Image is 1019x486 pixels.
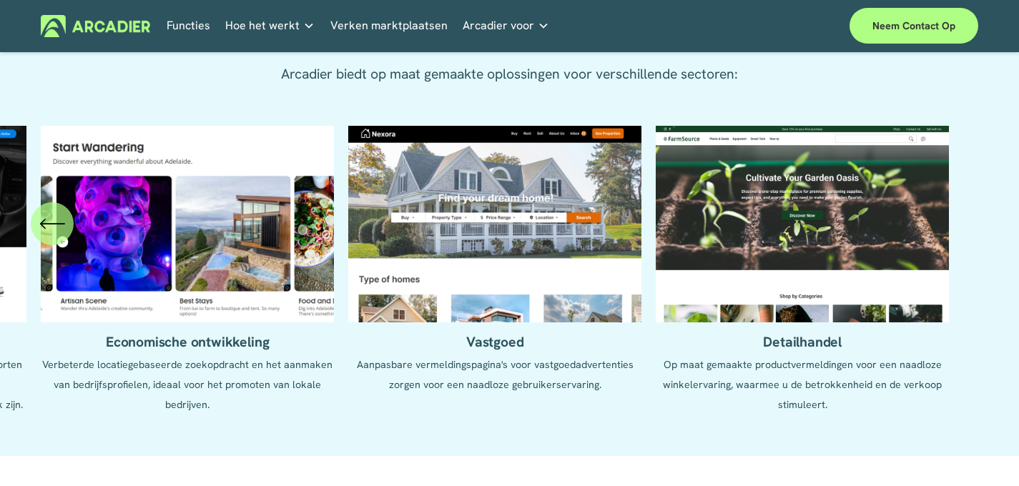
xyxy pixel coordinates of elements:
[872,19,955,32] font: Neem contact op
[330,15,448,37] a: Verken marktplaatsen
[31,202,74,245] button: Vorig
[167,15,210,37] a: Functies
[463,18,534,33] font: Arcadier voor
[225,15,315,37] a: map dropdown
[281,65,738,83] font: Arcadier biedt op maat gemaakte oplossingen voor verschillende sectoren:
[330,18,448,33] font: Verken marktplaatsen
[463,15,549,37] a: map dropdown
[41,15,150,37] img: Arcadier
[167,18,210,33] font: Functies
[850,8,978,44] a: Neem contact op
[947,417,1019,486] iframe: Chatwidget
[225,18,300,33] font: Hoe het werkt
